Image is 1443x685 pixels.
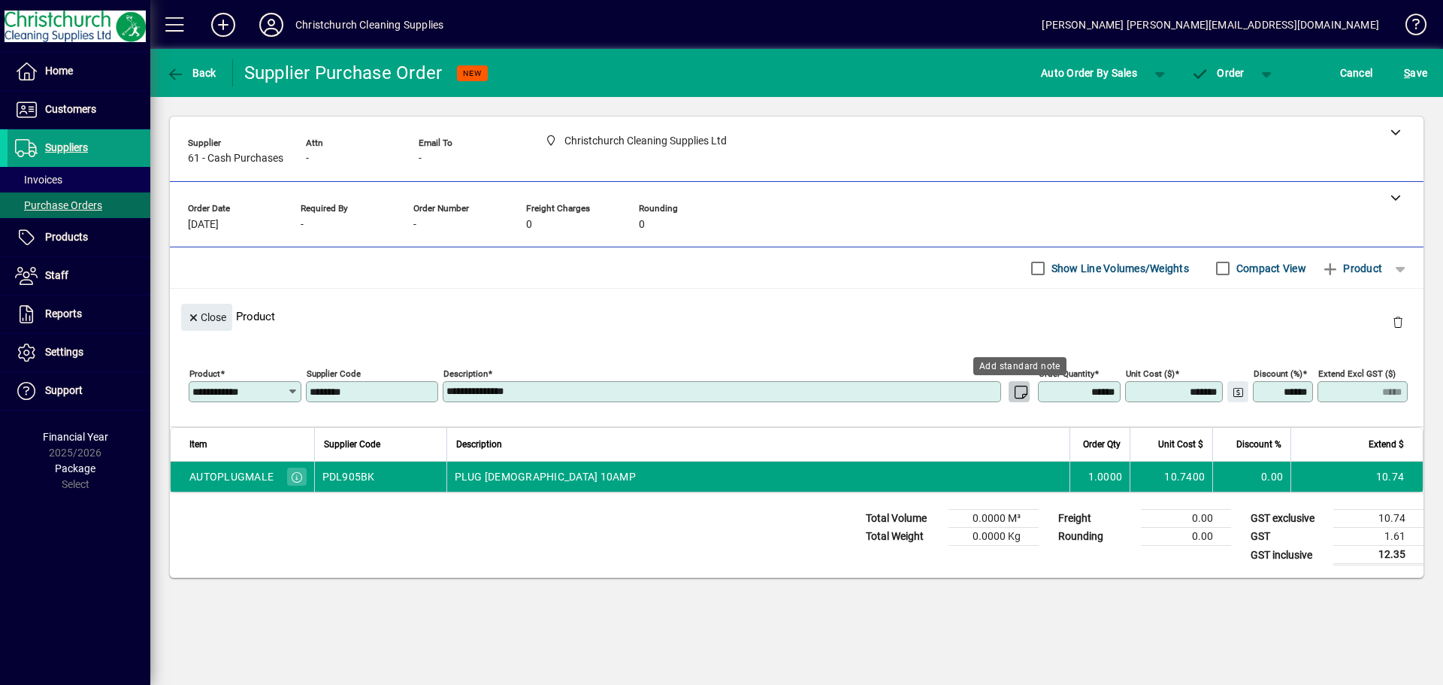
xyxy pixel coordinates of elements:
button: Change Price Levels [1227,381,1248,402]
td: Freight [1051,510,1141,528]
app-page-header-button: Delete [1380,315,1416,329]
a: Customers [8,91,150,129]
span: ave [1404,61,1427,85]
td: 12.35 [1333,546,1423,565]
span: Suppliers [45,141,88,153]
span: Purchase Orders [15,199,102,211]
span: - [413,219,416,231]
span: Back [166,67,216,79]
span: Cancel [1340,61,1373,85]
span: Support [45,384,83,396]
td: 0.0000 M³ [948,510,1039,528]
div: [PERSON_NAME] [PERSON_NAME][EMAIL_ADDRESS][DOMAIN_NAME] [1042,13,1379,37]
td: 0.00 [1141,528,1231,546]
button: Cancel [1336,59,1377,86]
span: NEW [463,68,482,78]
button: Delete [1380,304,1416,340]
mat-label: Product [189,368,220,379]
label: Show Line Volumes/Weights [1048,261,1189,276]
span: Package [55,462,95,474]
td: GST inclusive [1243,546,1333,565]
a: Purchase Orders [8,192,150,218]
span: Order [1191,67,1245,79]
td: GST exclusive [1243,510,1333,528]
td: 1.0000 [1069,462,1130,492]
span: 0 [526,219,532,231]
span: Order Qty [1083,436,1121,453]
span: Products [45,231,88,243]
td: 0.00 [1141,510,1231,528]
span: Home [45,65,73,77]
mat-label: Unit Cost ($) [1126,368,1175,379]
span: Invoices [15,174,62,186]
span: Reports [45,308,82,320]
td: 10.7400 [1130,462,1212,492]
button: Close [181,304,232,331]
span: Auto Order By Sales [1041,61,1137,85]
span: 61 - Cash Purchases [188,153,283,165]
button: Order [1184,59,1252,86]
span: Item [189,436,207,453]
span: - [301,219,304,231]
app-page-header-button: Back [150,59,233,86]
mat-label: Discount (%) [1254,368,1302,379]
span: Close [187,305,226,330]
a: Invoices [8,167,150,192]
mat-label: Description [443,368,488,379]
span: Product [1321,256,1382,280]
td: 10.74 [1290,462,1423,492]
td: Rounding [1051,528,1141,546]
span: Supplier Code [324,436,380,453]
td: Total Volume [858,510,948,528]
div: Add standard note [973,357,1066,375]
app-page-header-button: Close [177,310,236,323]
span: S [1404,67,1410,79]
button: Profile [247,11,295,38]
div: AUTOPLUGMALE [189,469,274,484]
span: Description [456,436,502,453]
a: Support [8,372,150,410]
span: Discount % [1236,436,1281,453]
button: Add [199,11,247,38]
span: Settings [45,346,83,358]
div: Christchurch Cleaning Supplies [295,13,443,37]
td: 10.74 [1333,510,1423,528]
button: Save [1400,59,1431,86]
td: 0.00 [1212,462,1290,492]
span: [DATE] [188,219,219,231]
span: Staff [45,269,68,281]
a: Staff [8,257,150,295]
span: 0 [639,219,645,231]
span: - [419,153,422,165]
span: Extend $ [1369,436,1404,453]
div: Supplier Purchase Order [244,61,443,85]
a: Reports [8,296,150,333]
a: Products [8,219,150,256]
span: - [306,153,309,165]
td: GST [1243,528,1333,546]
a: Knowledge Base [1394,3,1424,52]
mat-label: Extend excl GST ($) [1318,368,1396,379]
a: Settings [8,334,150,371]
span: Customers [45,103,96,115]
div: Product [170,289,1423,344]
span: Financial Year [43,431,108,443]
mat-label: Supplier Code [307,368,361,379]
button: Product [1314,255,1390,282]
span: PLUG [DEMOGRAPHIC_DATA] 10AMP [455,469,636,484]
td: 0.0000 Kg [948,528,1039,546]
td: 1.61 [1333,528,1423,546]
label: Compact View [1233,261,1306,276]
a: Home [8,53,150,90]
td: PDL905BK [314,462,446,492]
span: Unit Cost $ [1158,436,1203,453]
button: Back [162,59,220,86]
td: Total Weight [858,528,948,546]
button: Auto Order By Sales [1033,59,1145,86]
